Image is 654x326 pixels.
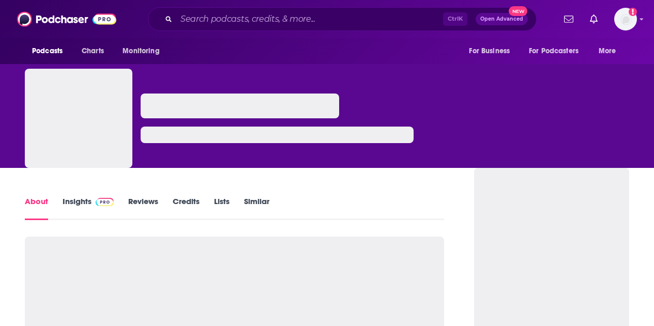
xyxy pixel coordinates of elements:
div: Search podcasts, credits, & more... [148,7,537,31]
a: Lists [214,196,230,220]
a: Show notifications dropdown [560,10,577,28]
span: Podcasts [32,44,63,58]
button: Show profile menu [614,8,637,30]
a: Similar [244,196,269,220]
a: Charts [75,41,110,61]
a: InsightsPodchaser Pro [63,196,114,220]
button: open menu [25,41,76,61]
a: Credits [173,196,200,220]
a: About [25,196,48,220]
img: Podchaser - Follow, Share and Rate Podcasts [17,9,116,29]
img: Podchaser Pro [96,198,114,206]
button: Open AdvancedNew [476,13,528,25]
span: For Podcasters [529,44,579,58]
span: Ctrl K [443,12,467,26]
span: New [509,6,527,16]
span: Logged in as BrunswickDigital [614,8,637,30]
button: open menu [462,41,523,61]
svg: Add a profile image [629,8,637,16]
a: Show notifications dropdown [586,10,602,28]
a: Reviews [128,196,158,220]
span: More [599,44,616,58]
input: Search podcasts, credits, & more... [176,11,443,27]
span: For Business [469,44,510,58]
img: User Profile [614,8,637,30]
button: open menu [522,41,594,61]
button: open menu [591,41,629,61]
span: Monitoring [123,44,159,58]
button: open menu [115,41,173,61]
span: Charts [82,44,104,58]
span: Open Advanced [480,17,523,22]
